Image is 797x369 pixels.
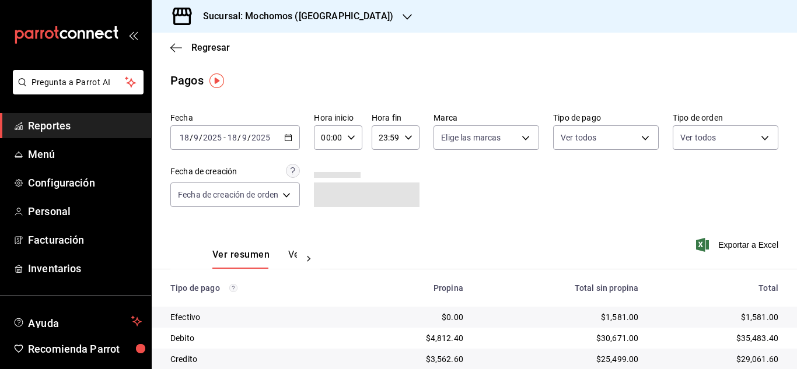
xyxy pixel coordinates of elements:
[657,311,778,323] div: $1,581.00
[441,132,501,143] span: Elige las marcas
[28,203,142,219] span: Personal
[223,133,226,142] span: -
[482,332,638,344] div: $30,671.00
[288,249,332,269] button: Ver pagos
[229,284,237,292] svg: Los pagos realizados con Pay y otras terminales son montos brutos.
[28,261,142,276] span: Inventarios
[362,353,463,365] div: $3,562.60
[13,70,144,94] button: Pregunta a Parrot AI
[247,133,251,142] span: /
[212,249,297,269] div: navigation tabs
[194,9,393,23] h3: Sucursal: Mochomos ([GEOGRAPHIC_DATA])
[170,166,237,178] div: Fecha de creación
[202,133,222,142] input: ----
[657,283,778,293] div: Total
[434,114,539,122] label: Marca
[314,114,362,122] label: Hora inicio
[698,238,778,252] button: Exportar a Excel
[362,283,463,293] div: Propina
[28,175,142,191] span: Configuración
[680,132,716,143] span: Ver todos
[673,114,778,122] label: Tipo de orden
[237,133,241,142] span: /
[553,114,659,122] label: Tipo de pago
[170,311,344,323] div: Efectivo
[482,353,638,365] div: $25,499.00
[199,133,202,142] span: /
[170,114,300,122] label: Fecha
[212,249,270,269] button: Ver resumen
[482,283,638,293] div: Total sin propina
[28,118,142,133] span: Reportes
[28,341,142,357] span: Recomienda Parrot
[28,232,142,248] span: Facturación
[170,332,344,344] div: Debito
[561,132,596,143] span: Ver todos
[170,283,344,293] div: Tipo de pago
[227,133,237,142] input: --
[657,353,778,365] div: $29,061.60
[28,146,142,162] span: Menú
[251,133,271,142] input: ----
[372,114,420,122] label: Hora fin
[242,133,247,142] input: --
[28,314,127,328] span: Ayuda
[178,189,278,201] span: Fecha de creación de orden
[128,30,138,40] button: open_drawer_menu
[191,42,230,53] span: Regresar
[170,72,204,89] div: Pagos
[362,311,463,323] div: $0.00
[170,353,344,365] div: Credito
[657,332,778,344] div: $35,483.40
[482,311,638,323] div: $1,581.00
[179,133,190,142] input: --
[170,42,230,53] button: Regresar
[193,133,199,142] input: --
[190,133,193,142] span: /
[32,76,125,89] span: Pregunta a Parrot AI
[362,332,463,344] div: $4,812.40
[8,85,144,97] a: Pregunta a Parrot AI
[209,73,224,88] img: Tooltip marker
